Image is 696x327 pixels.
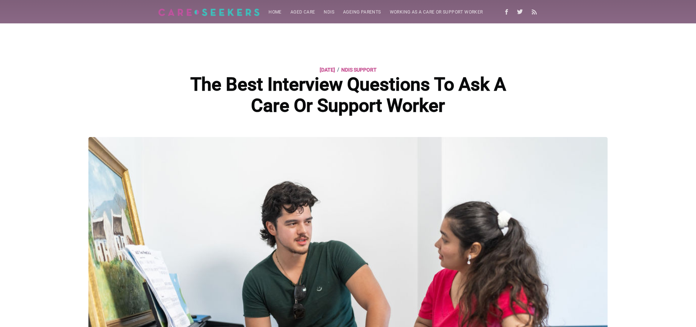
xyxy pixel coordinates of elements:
[320,65,335,74] time: [DATE]
[179,74,517,116] h1: The Best Interview Questions To Ask A Care Or Support Worker
[264,5,286,19] a: Home
[337,65,339,74] span: /
[339,5,385,19] a: Ageing parents
[319,5,339,19] a: NDIS
[385,5,487,19] a: Working as a care or support worker
[341,65,377,74] a: NDIS Support
[158,8,260,16] img: Careseekers
[286,5,320,19] a: Aged Care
